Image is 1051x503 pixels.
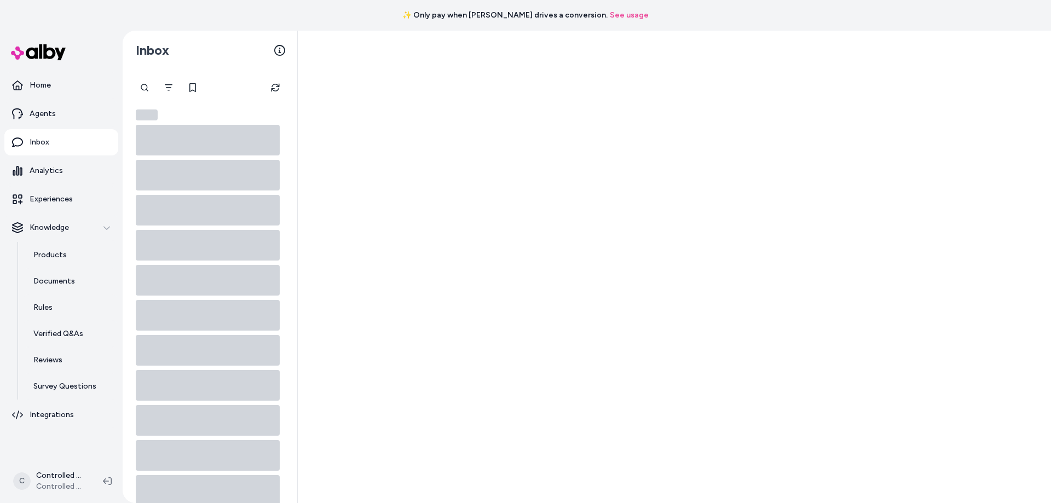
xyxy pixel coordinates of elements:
[402,10,608,21] span: ✨ Only pay when [PERSON_NAME] drives a conversion.
[33,355,62,366] p: Reviews
[4,129,118,155] a: Inbox
[22,294,118,321] a: Rules
[33,328,83,339] p: Verified Q&As
[136,42,169,59] h2: Inbox
[22,268,118,294] a: Documents
[30,108,56,119] p: Agents
[33,302,53,313] p: Rules
[33,381,96,392] p: Survey Questions
[264,77,286,99] button: Refresh
[22,321,118,347] a: Verified Q&As
[610,10,649,21] a: See usage
[7,464,94,499] button: CControlled Chaos ShopifyControlled Chaos
[30,194,73,205] p: Experiences
[30,165,63,176] p: Analytics
[36,470,85,481] p: Controlled Chaos Shopify
[30,80,51,91] p: Home
[30,137,49,148] p: Inbox
[4,186,118,212] a: Experiences
[4,72,118,99] a: Home
[30,409,74,420] p: Integrations
[22,373,118,400] a: Survey Questions
[4,101,118,127] a: Agents
[4,402,118,428] a: Integrations
[33,250,67,261] p: Products
[33,276,75,287] p: Documents
[22,347,118,373] a: Reviews
[22,242,118,268] a: Products
[13,472,31,490] span: C
[30,222,69,233] p: Knowledge
[4,158,118,184] a: Analytics
[36,481,85,492] span: Controlled Chaos
[4,215,118,241] button: Knowledge
[11,44,66,60] img: alby Logo
[158,77,180,99] button: Filter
